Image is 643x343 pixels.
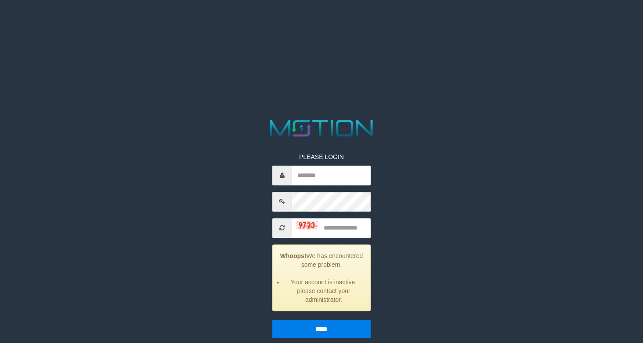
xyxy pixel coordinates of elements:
li: Your account is inactive, please contact your administrator. [284,278,364,304]
img: captcha [296,221,318,230]
img: MOTION_logo.png [265,117,378,139]
p: PLEASE LOGIN [272,152,371,161]
div: We has encountered some problem. [272,244,371,311]
strong: Whoops! [280,252,307,259]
